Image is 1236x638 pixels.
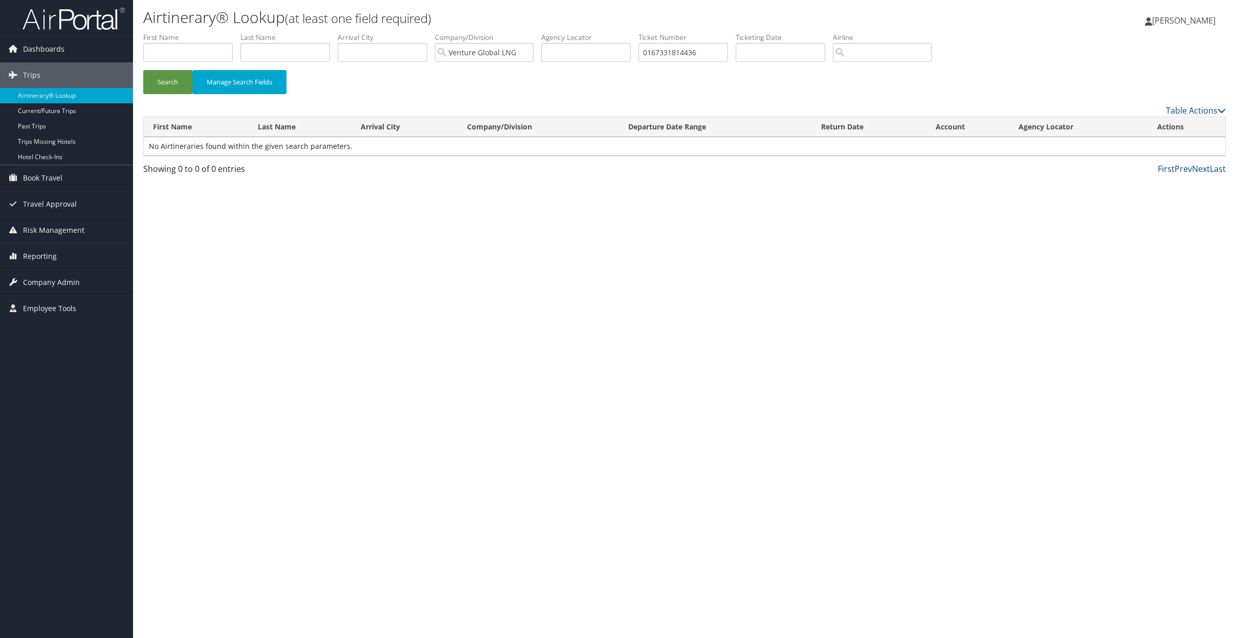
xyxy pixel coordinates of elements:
[23,191,77,217] span: Travel Approval
[23,165,62,191] span: Book Travel
[23,270,80,295] span: Company Admin
[23,62,40,88] span: Trips
[1192,163,1210,174] a: Next
[1145,5,1226,36] a: [PERSON_NAME]
[1148,117,1225,137] th: Actions
[736,32,833,42] label: Ticketing Date
[458,117,619,137] th: Company/Division
[435,32,541,42] label: Company/Division
[143,70,192,94] button: Search
[192,70,286,94] button: Manage Search Fields
[1210,163,1226,174] a: Last
[541,32,638,42] label: Agency Locator
[240,32,338,42] label: Last Name
[1166,105,1226,116] a: Table Actions
[23,7,125,31] img: airportal-logo.png
[23,217,84,243] span: Risk Management
[249,117,351,137] th: Last Name: activate to sort column ascending
[833,32,939,42] label: Airline
[144,117,249,137] th: First Name: activate to sort column ascending
[1158,163,1175,174] a: First
[926,117,1009,137] th: Account: activate to sort column ascending
[1009,117,1149,137] th: Agency Locator: activate to sort column ascending
[638,32,736,42] label: Ticket Number
[619,117,812,137] th: Departure Date Range: activate to sort column ascending
[23,36,64,62] span: Dashboards
[812,117,926,137] th: Return Date: activate to sort column ascending
[23,296,76,321] span: Employee Tools
[1152,15,1216,26] span: [PERSON_NAME]
[143,163,403,180] div: Showing 0 to 0 of 0 entries
[144,137,1225,156] td: No Airtineraries found within the given search parameters.
[351,117,458,137] th: Arrival City: activate to sort column ascending
[285,10,431,27] small: (at least one field required)
[143,7,865,28] h1: Airtinerary® Lookup
[143,32,240,42] label: First Name
[338,32,435,42] label: Arrival City
[1175,163,1192,174] a: Prev
[23,244,57,269] span: Reporting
